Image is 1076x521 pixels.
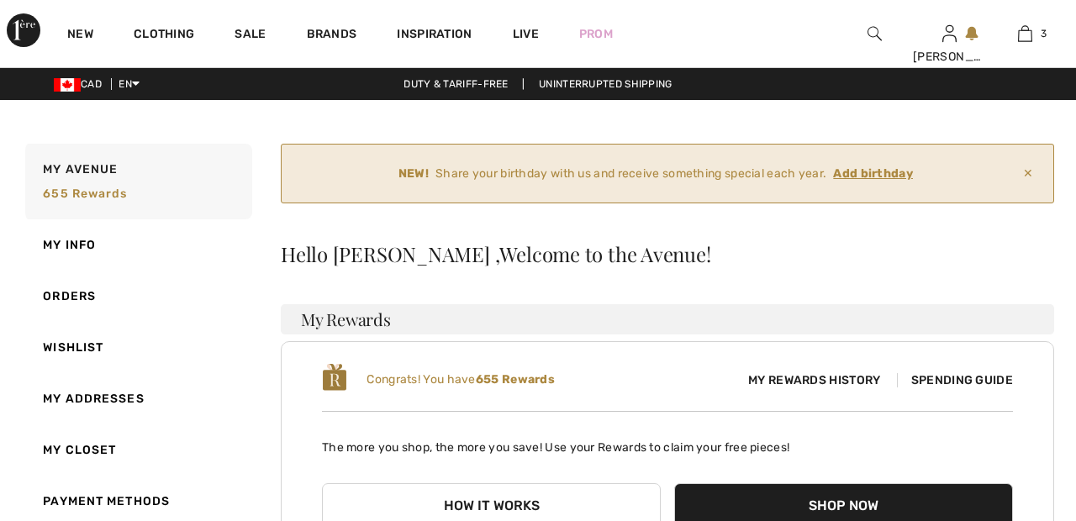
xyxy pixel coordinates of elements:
[67,27,93,45] a: New
[868,24,882,44] img: search the website
[281,244,1054,264] div: Hello [PERSON_NAME] ,
[22,373,252,424] a: My Addresses
[22,271,252,322] a: Orders
[499,244,710,264] span: Welcome to the Avenue!
[942,24,957,44] img: My Info
[398,165,429,182] strong: NEW!
[43,161,118,178] span: My Avenue
[7,13,40,47] img: 1ère Avenue
[833,166,913,181] ins: Add birthday
[1016,158,1040,189] span: ✕
[119,78,140,90] span: EN
[579,25,613,43] a: Prom
[43,187,127,201] span: 655 rewards
[397,27,472,45] span: Inspiration
[988,24,1062,44] a: 3
[22,424,252,476] a: My Closet
[513,25,539,43] a: Live
[1018,24,1032,44] img: My Bag
[913,48,987,66] div: [PERSON_NAME]
[22,219,252,271] a: My Info
[322,362,347,392] img: loyalty_logo_r.svg
[134,27,194,45] a: Clothing
[54,78,81,92] img: Canadian Dollar
[295,165,1016,182] div: Share your birthday with us and receive something special each year.
[476,372,555,387] b: 655 Rewards
[54,78,108,90] span: CAD
[1041,26,1047,41] span: 3
[942,25,957,41] a: Sign In
[22,322,252,373] a: Wishlist
[367,372,555,387] span: Congrats! You have
[897,373,1013,387] span: Spending Guide
[735,371,894,389] span: My Rewards History
[322,425,1013,456] p: The more you shop, the more you save! Use your Rewards to claim your free pieces!
[235,27,266,45] a: Sale
[281,304,1054,334] h3: My Rewards
[307,27,357,45] a: Brands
